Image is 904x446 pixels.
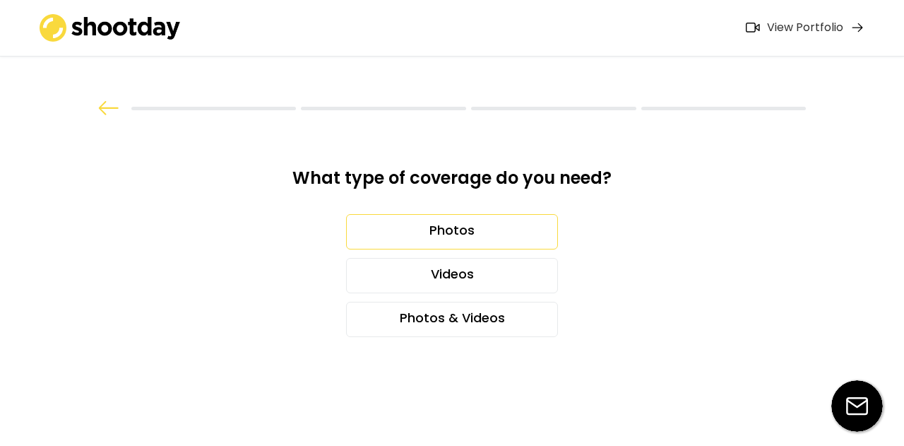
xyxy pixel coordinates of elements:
[767,20,843,35] div: View Portfolio
[40,14,181,42] img: shootday_logo.png
[260,167,644,200] div: What type of coverage do you need?
[831,380,883,432] img: email-icon%20%281%29.svg
[98,101,119,115] img: arrow%20back.svg
[746,23,760,33] img: Icon%20feather-video%402x.png
[346,302,558,337] div: Photos & Videos
[346,258,558,293] div: Videos
[346,214,558,250] div: Photos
